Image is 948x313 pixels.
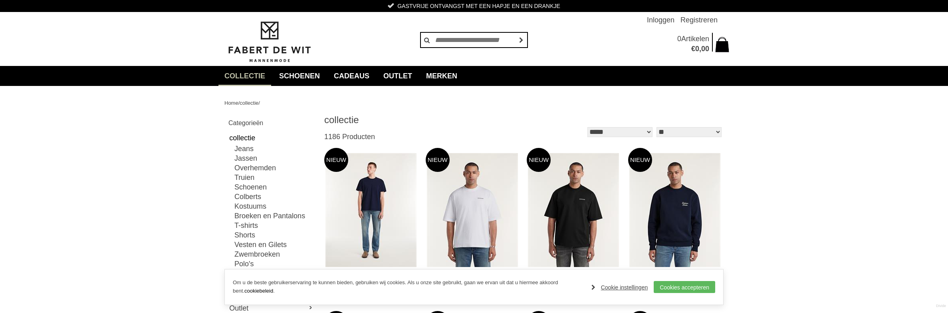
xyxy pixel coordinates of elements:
img: DENHAM Denham arch sweat cps Truien [629,153,720,267]
a: Schoenen [234,182,314,192]
h1: collectie [324,114,524,126]
a: Home [224,100,238,106]
a: Cookie instellingen [591,281,648,293]
a: Jeans [234,144,314,154]
a: Outlet [377,66,418,86]
a: Zwembroeken [234,249,314,259]
a: collectie [218,66,271,86]
a: Colberts [234,192,314,201]
a: Jassen [234,154,314,163]
h2: Categorieën [228,118,314,128]
a: Inloggen [647,12,674,28]
a: Kostuums [234,201,314,211]
img: DENHAM Ridge c hadden Jeans [325,153,416,267]
img: Fabert de Wit [224,20,314,64]
span: € [691,45,695,53]
a: collectie [240,100,258,106]
a: cookiebeleid [244,288,273,294]
a: Cadeaus [328,66,375,86]
a: Truien [234,173,314,182]
a: Vesten en Gilets [234,240,314,249]
p: Om u de beste gebruikerservaring te kunnen bieden, gebruiken wij cookies. Als u onze site gebruik... [233,279,583,295]
a: Shorts [234,230,314,240]
a: Broeken en Pantalons [234,211,314,221]
span: , [699,45,701,53]
a: Registreren [680,12,718,28]
a: Overhemden [234,163,314,173]
a: Merken [420,66,463,86]
a: Polo's [234,259,314,269]
span: / [258,100,260,106]
a: Divide [936,301,946,311]
a: collectie [228,132,314,144]
span: / [238,100,240,106]
span: 0 [695,45,699,53]
span: 0 [677,35,681,43]
span: 1186 Producten [324,133,375,141]
span: Artikelen [681,35,709,43]
span: 00 [701,45,709,53]
a: T-shirts [234,221,314,230]
a: Schoenen [273,66,326,86]
a: Accessoires [234,269,314,278]
a: Cookies accepteren [654,281,715,293]
img: DENHAM Yin yang bw tee hcj T-shirts [528,153,619,267]
img: DENHAM Yinyang bw tee hcj T-shirts [427,153,518,267]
